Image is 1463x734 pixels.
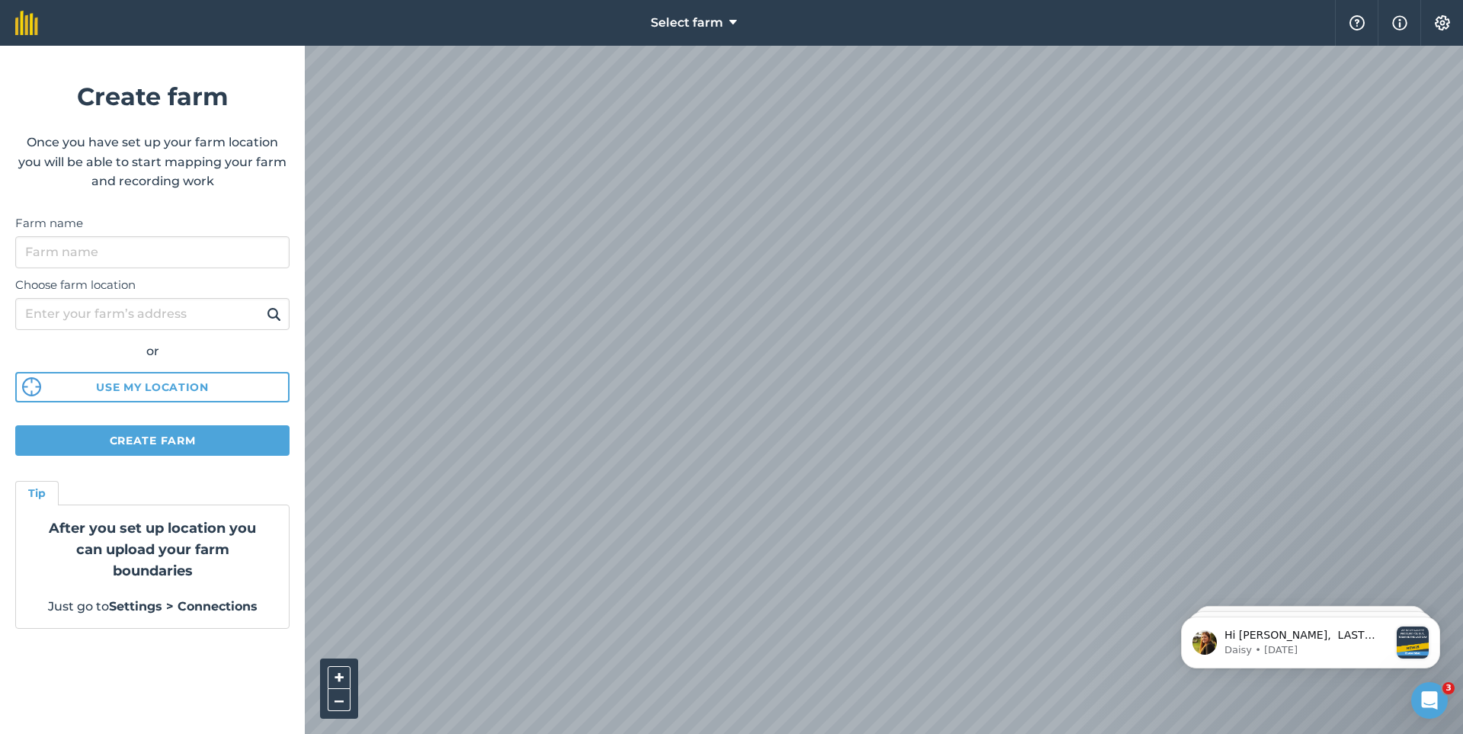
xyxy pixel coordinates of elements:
button: Use my location [15,372,290,402]
button: – [328,689,351,711]
img: svg+xml;base64,PHN2ZyB4bWxucz0iaHR0cDovL3d3dy53My5vcmcvMjAwMC9zdmciIHdpZHRoPSIxNyIgaGVpZ2h0PSIxNy... [1392,14,1407,32]
img: svg+xml;base64,PHN2ZyB4bWxucz0iaHR0cDovL3d3dy53My5vcmcvMjAwMC9zdmciIHdpZHRoPSIxOSIgaGVpZ2h0PSIyNC... [267,305,281,323]
h1: Create farm [15,77,290,116]
h4: Tip [28,485,46,502]
img: fieldmargin Logo [15,11,38,35]
img: svg%3e [22,377,41,396]
input: Enter your farm’s address [15,298,290,330]
p: Once you have set up your farm location you will be able to start mapping your farm and recording... [15,133,290,191]
button: + [328,666,351,689]
input: Farm name [15,236,290,268]
p: Just go to [34,597,271,617]
button: Create farm [15,425,290,456]
label: Farm name [15,214,290,232]
strong: Settings > Connections [109,599,258,614]
iframe: Intercom notifications message [1158,586,1463,693]
strong: After you set up location you can upload your farm boundaries [49,520,256,579]
img: A cog icon [1433,15,1452,30]
div: or [15,341,290,361]
label: Choose farm location [15,276,290,294]
img: A question mark icon [1348,15,1366,30]
span: 3 [1442,682,1455,694]
iframe: Intercom live chat [1411,682,1448,719]
span: Select farm [651,14,723,32]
